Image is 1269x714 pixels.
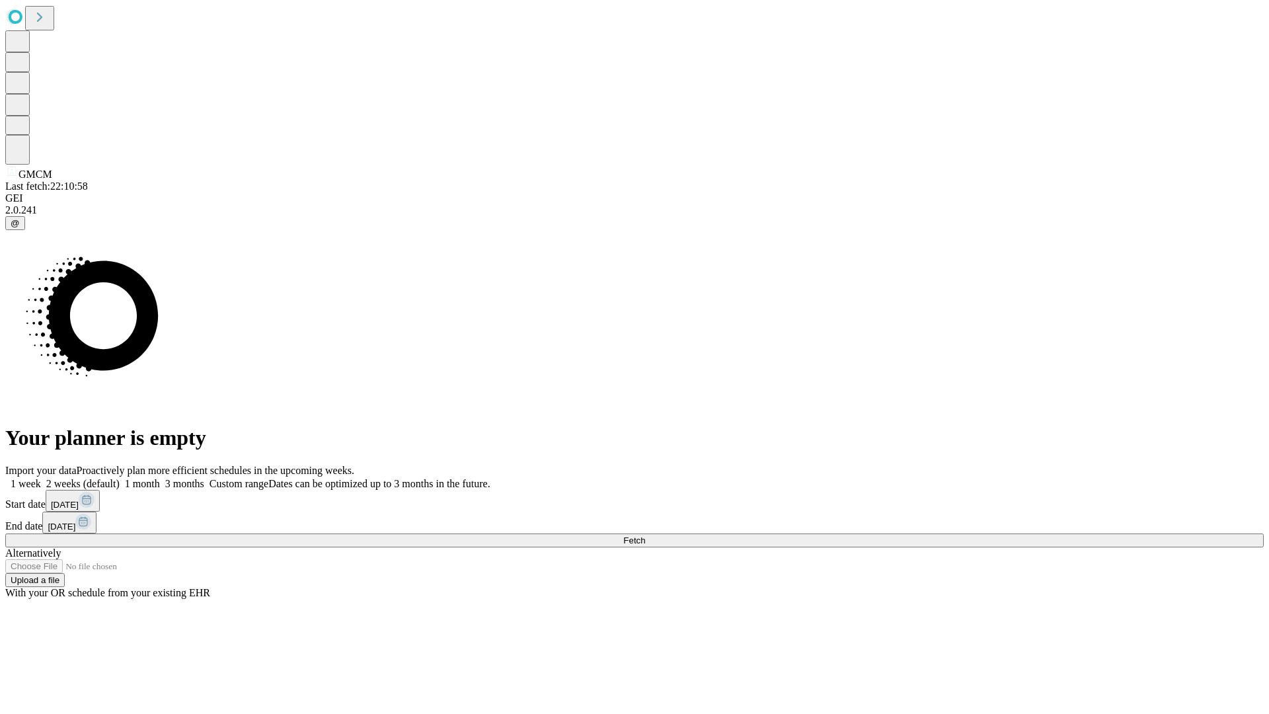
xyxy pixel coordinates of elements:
[5,216,25,230] button: @
[5,490,1264,512] div: Start date
[5,180,88,192] span: Last fetch: 22:10:58
[48,522,75,532] span: [DATE]
[5,426,1264,450] h1: Your planner is empty
[19,169,52,180] span: GMCM
[5,465,77,476] span: Import your data
[51,500,79,510] span: [DATE]
[5,573,65,587] button: Upload a file
[5,204,1264,216] div: 2.0.241
[42,512,96,534] button: [DATE]
[77,465,354,476] span: Proactively plan more efficient schedules in the upcoming weeks.
[11,478,41,489] span: 1 week
[210,478,268,489] span: Custom range
[5,547,61,559] span: Alternatively
[46,478,120,489] span: 2 weeks (default)
[11,218,20,228] span: @
[46,490,100,512] button: [DATE]
[5,587,210,598] span: With your OR schedule from your existing EHR
[623,535,645,545] span: Fetch
[125,478,160,489] span: 1 month
[5,192,1264,204] div: GEI
[165,478,204,489] span: 3 months
[5,534,1264,547] button: Fetch
[268,478,490,489] span: Dates can be optimized up to 3 months in the future.
[5,512,1264,534] div: End date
